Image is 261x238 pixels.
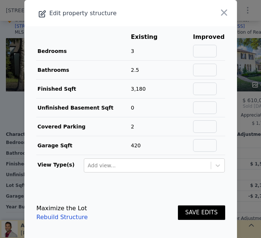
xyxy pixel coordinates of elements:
[193,32,225,42] th: Improved
[178,205,225,220] button: SAVE EDITS
[36,61,131,80] td: Bathrooms
[131,32,169,42] th: Existing
[36,136,131,155] td: Garage Sqft
[131,67,139,73] span: 2.5
[37,213,88,222] a: Rebuild Structure
[24,8,195,19] div: Edit property structure
[37,204,88,213] div: Maximize the Lot
[131,143,141,148] span: 420
[36,98,131,117] td: Unfinished Basement Sqft
[131,124,134,130] span: 2
[131,105,134,111] span: 0
[131,48,134,54] span: 3
[36,117,131,136] td: Covered Parking
[36,42,131,61] td: Bedrooms
[36,80,131,98] td: Finished Sqft
[131,86,146,92] span: 3,180
[36,155,83,173] td: View Type(s)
